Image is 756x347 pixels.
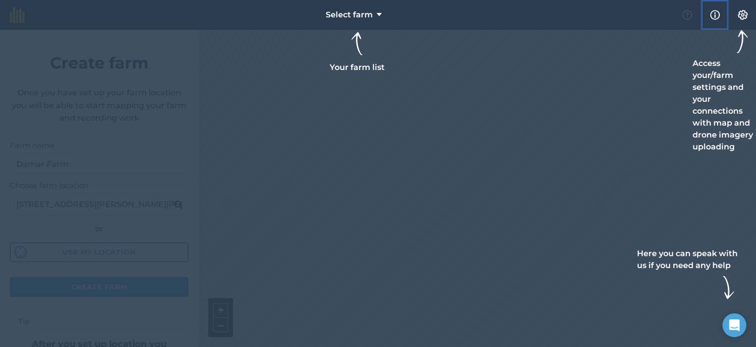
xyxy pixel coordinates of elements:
[693,30,756,153] div: Access your/farm settings and your connections with map and drone imagery uploading
[330,32,385,73] div: Your farm list
[326,9,373,21] span: Select farm
[737,10,749,20] img: A cog icon
[722,313,746,337] div: Open Intercom Messenger
[637,248,740,299] div: Here you can speak with us if you need any help
[710,9,720,21] img: svg+xml;base64,PHN2ZyB4bWxucz0iaHR0cDovL3d3dy53My5vcmcvMjAwMC9zdmciIHdpZHRoPSIxNyIgaGVpZ2h0PSIxNy...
